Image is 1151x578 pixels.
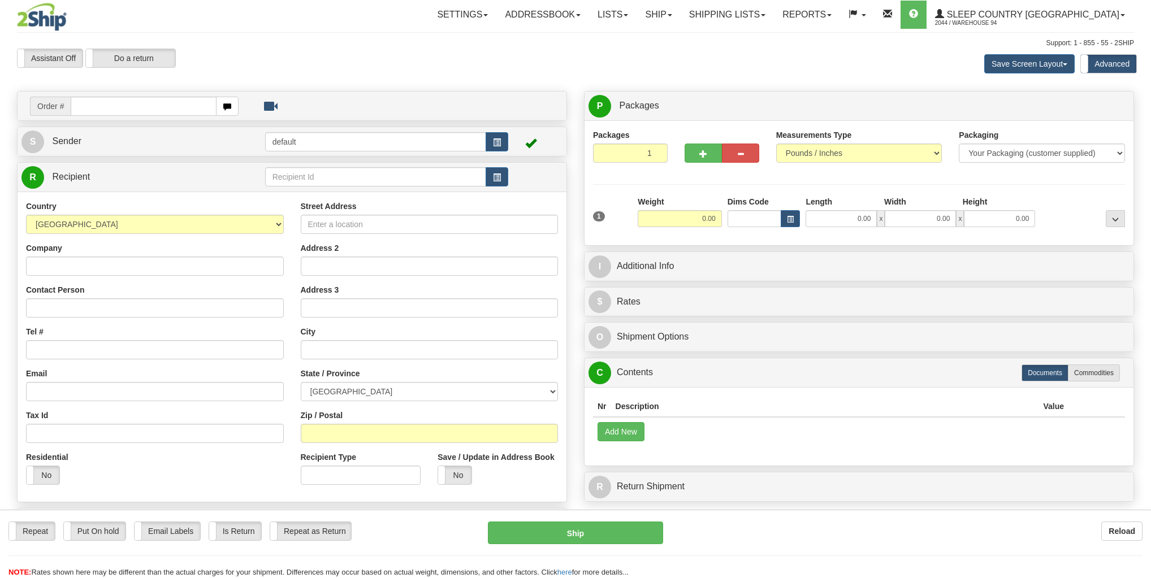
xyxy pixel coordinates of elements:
label: Tel # [26,326,44,337]
label: Do a return [86,49,175,67]
label: Save / Update in Address Book [438,451,554,463]
label: Height [963,196,988,207]
span: x [877,210,885,227]
label: Advanced [1081,55,1136,73]
a: RReturn Shipment [589,475,1130,498]
span: C [589,362,611,384]
span: R [589,476,611,498]
label: Repeat [9,522,55,540]
label: Residential [26,451,68,463]
a: CContents [589,361,1130,384]
label: Address 2 [301,242,339,254]
div: ... [1106,210,1125,227]
a: Lists [589,1,637,29]
button: Save Screen Layout [984,54,1075,73]
label: Commodities [1068,364,1120,381]
input: Sender Id [265,132,487,151]
button: Add New [598,422,644,441]
span: O [589,326,611,349]
label: Assistant Off [18,49,83,67]
span: 2044 / Warehouse 94 [935,18,1020,29]
button: Reload [1101,521,1143,541]
iframe: chat widget [1125,231,1150,346]
span: Sender [52,136,81,146]
img: logo2044.jpg [17,3,67,31]
a: R Recipient [21,166,238,189]
label: Dims Code [728,196,769,207]
input: Recipient Id [265,167,487,186]
label: Documents [1022,364,1068,381]
span: NOTE: [8,568,31,576]
th: Description [611,396,1039,417]
th: Value [1039,396,1068,417]
label: Width [884,196,906,207]
label: Address 3 [301,284,339,295]
span: Order # [30,97,71,116]
span: $ [589,290,611,313]
label: No [27,466,59,484]
label: Street Address [301,201,357,212]
span: Packages [619,101,659,110]
a: here [557,568,572,576]
a: Reports [774,1,840,29]
span: x [956,210,964,227]
a: Addressbook [496,1,589,29]
span: Recipient [52,172,90,181]
a: Shipping lists [681,1,774,29]
span: 1 [593,211,605,221]
label: Length [806,196,832,207]
a: P Packages [589,94,1130,118]
b: Reload [1109,527,1135,536]
label: Email [26,368,47,379]
label: Zip / Postal [301,410,343,421]
label: Packages [593,129,630,141]
label: Contact Person [26,284,84,295]
a: IAdditional Info [589,255,1130,278]
div: Support: 1 - 855 - 55 - 2SHIP [17,38,1134,48]
button: Ship [488,521,663,544]
a: Settings [429,1,496,29]
a: S Sender [21,130,265,153]
label: Packaging [959,129,998,141]
a: Ship [637,1,680,29]
label: Put On hold [64,522,126,540]
label: Repeat as Return [270,522,351,540]
span: Sleep Country [GEOGRAPHIC_DATA] [944,10,1119,19]
label: Is Return [209,522,261,540]
label: Company [26,242,62,254]
label: Recipient Type [301,451,357,463]
label: No [438,466,471,484]
a: Sleep Country [GEOGRAPHIC_DATA] 2044 / Warehouse 94 [927,1,1133,29]
label: Weight [638,196,664,207]
label: Tax Id [26,410,48,421]
label: Measurements Type [776,129,852,141]
a: $Rates [589,290,1130,314]
th: Nr [593,396,611,417]
span: P [589,95,611,118]
span: R [21,166,44,189]
span: I [589,255,611,278]
label: State / Province [301,368,360,379]
label: Email Labels [135,522,200,540]
span: S [21,131,44,153]
label: Country [26,201,57,212]
a: OShipment Options [589,325,1130,349]
label: City [301,326,315,337]
input: Enter a location [301,215,559,234]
